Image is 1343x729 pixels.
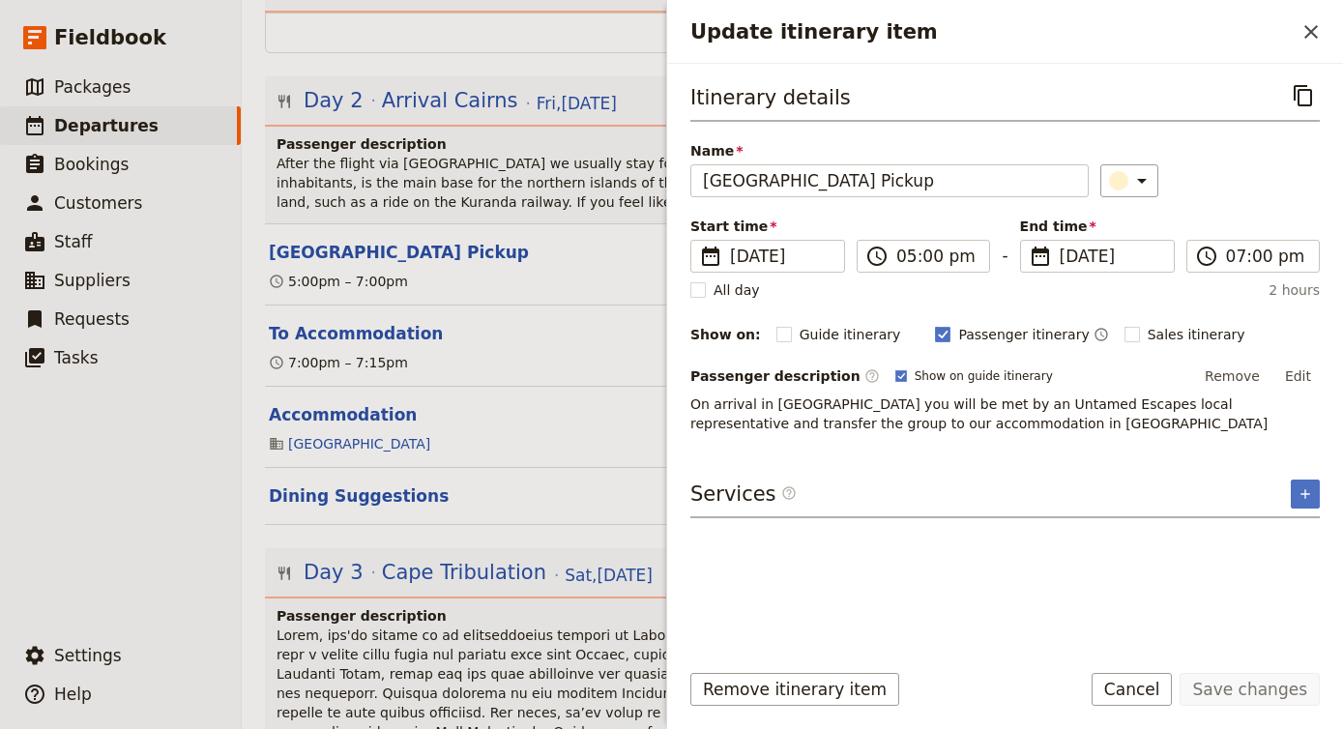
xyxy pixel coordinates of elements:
[269,272,408,291] div: 5:00pm – 7:00pm
[1276,362,1320,391] button: Edit
[1291,480,1320,509] button: Add service inclusion
[54,23,166,52] span: Fieldbook
[54,193,142,213] span: Customers
[537,92,617,115] span: Fri , [DATE]
[1111,169,1153,192] div: ​
[54,646,122,665] span: Settings
[1060,245,1162,268] span: [DATE]
[1196,362,1269,391] button: Remove
[1180,673,1320,706] button: Save changes
[54,309,130,329] span: Requests
[269,353,408,372] div: 7:00pm – 7:15pm
[896,245,978,268] input: ​
[781,485,797,509] span: ​
[54,348,99,367] span: Tasks
[1100,164,1158,197] button: ​
[690,480,797,509] h3: Services
[865,245,889,268] span: ​
[1148,325,1245,344] span: Sales itinerary
[1295,15,1328,48] button: Close drawer
[781,485,797,501] span: ​
[690,17,1295,46] h2: Update itinerary item
[277,606,1312,626] h4: Passenger description
[690,141,1089,160] span: Name
[277,558,653,587] button: Edit day information
[269,484,449,508] button: Edit this itinerary item
[269,403,417,426] button: Edit this itinerary item
[1002,244,1007,273] span: -
[277,86,617,115] button: Edit day information
[54,685,92,704] span: Help
[382,558,546,587] span: Cape Tribulation
[269,322,443,345] button: Edit this itinerary item
[1092,673,1173,706] button: Cancel
[1020,217,1175,236] span: End time
[54,232,93,251] span: Staff
[288,434,430,453] a: [GEOGRAPHIC_DATA]
[269,241,529,264] button: Edit this itinerary item
[915,368,1053,384] span: Show on guide itinerary
[1195,245,1218,268] span: ​
[54,77,131,97] span: Packages
[864,368,880,384] span: ​
[958,325,1089,344] span: Passenger itinerary
[1029,245,1052,268] span: ​
[565,564,653,587] span: Sat , [DATE]
[277,134,1312,154] h4: Passenger description
[304,86,364,115] span: Day 2
[1226,245,1307,268] input: ​
[730,245,832,268] span: [DATE]
[690,325,761,344] div: Show on:
[304,558,364,587] span: Day 3
[1269,280,1320,300] span: 2 hours
[382,86,518,115] span: Arrival Cairns
[690,396,1268,431] span: On arrival in [GEOGRAPHIC_DATA] you will be met by an Untamed Escapes local representative and tr...
[54,271,131,290] span: Suppliers
[690,366,880,386] label: Passenger description
[690,83,851,112] h3: Itinerary details
[328,21,1257,44] span: No itinerary items on this day
[699,245,722,268] span: ​
[800,325,901,344] span: Guide itinerary
[690,217,845,236] span: Start time
[690,164,1089,197] input: Name
[1287,79,1320,112] button: Copy itinerary item
[277,156,1307,210] span: After the flight via [GEOGRAPHIC_DATA] we usually stay four nights in [GEOGRAPHIC_DATA]. [GEOGRAP...
[1094,323,1109,346] button: Time shown on passenger itinerary
[54,155,129,174] span: Bookings
[714,280,760,300] span: All day
[690,673,899,706] button: Remove itinerary item
[54,116,159,135] span: Departures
